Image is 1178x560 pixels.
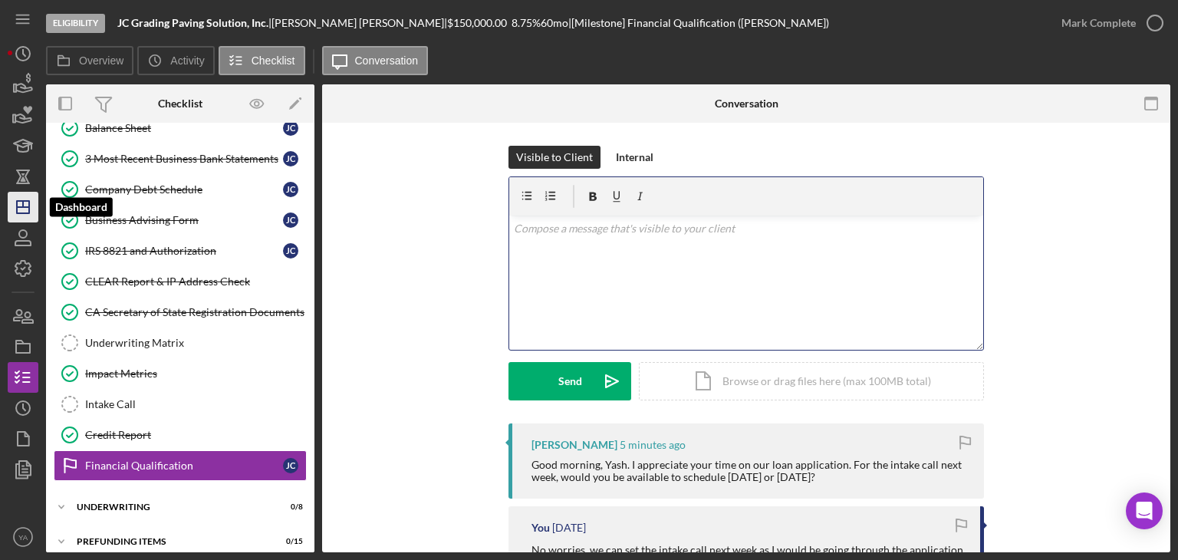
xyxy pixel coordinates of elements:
div: $150,000.00 [447,17,512,29]
div: Internal [616,146,653,169]
div: Conversation [715,97,778,110]
a: Business Advising FormJC [54,205,307,236]
div: Balance Sheet [85,122,283,134]
div: | [117,17,271,29]
a: Underwriting Matrix [54,328,307,358]
button: Mark Complete [1046,8,1170,38]
button: Activity [137,46,214,75]
b: JC Grading Paving Solution, Inc. [117,16,268,29]
div: | [Milestone] Financial Qualification ([PERSON_NAME]) [568,17,829,29]
a: Credit Report [54,420,307,450]
div: Intake Call [85,398,306,410]
div: J C [283,458,298,473]
button: Visible to Client [508,146,601,169]
div: CLEAR Report & IP Address Check [85,275,306,288]
a: Company Debt ScheduleJC [54,174,307,205]
a: Impact Metrics [54,358,307,389]
div: You [531,522,550,534]
div: 60 mo [541,17,568,29]
div: 0 / 8 [275,502,303,512]
a: Intake Call [54,389,307,420]
a: Balance SheetJC [54,113,307,143]
div: Eligibility [46,14,105,33]
div: 3 Most Recent Business Bank Statements [85,153,283,165]
div: Underwriting [77,502,265,512]
button: Internal [608,146,661,169]
time: 2025-08-12 17:44 [552,522,586,534]
a: IRS 8821 and AuthorizationJC [54,236,307,266]
div: Mark Complete [1061,8,1136,38]
label: Conversation [355,54,419,67]
div: Checklist [158,97,202,110]
div: Underwriting Matrix [85,337,306,349]
div: Credit Report [85,429,306,441]
a: 3 Most Recent Business Bank StatementsJC [54,143,307,174]
div: Company Debt Schedule [85,183,283,196]
button: Conversation [322,46,429,75]
label: Overview [79,54,123,67]
button: Checklist [219,46,305,75]
div: J C [283,212,298,228]
div: CA Secretary of State Registration Documents [85,306,306,318]
label: Activity [170,54,204,67]
div: IRS 8821 and Authorization [85,245,283,257]
div: Financial Qualification [85,460,283,472]
div: Visible to Client [516,146,593,169]
div: Good morning, Yash. I appreciate your time on our loan application. For the intake call next week... [531,459,969,483]
a: CLEAR Report & IP Address Check [54,266,307,297]
button: YA [8,522,38,552]
div: J C [283,151,298,166]
time: 2025-08-14 15:39 [620,439,686,451]
div: 0 / 15 [275,537,303,546]
text: YA [18,533,28,542]
div: J C [283,182,298,197]
label: Checklist [252,54,295,67]
div: Prefunding Items [77,537,265,546]
a: Financial QualificationJC [54,450,307,481]
div: Send [558,362,582,400]
button: Send [508,362,631,400]
div: [PERSON_NAME] [531,439,617,451]
div: [PERSON_NAME] [PERSON_NAME] | [271,17,447,29]
div: Business Advising Form [85,214,283,226]
button: Overview [46,46,133,75]
div: J C [283,243,298,259]
div: J C [283,120,298,136]
a: CA Secretary of State Registration Documents [54,297,307,328]
div: 8.75 % [512,17,541,29]
div: Open Intercom Messenger [1126,492,1163,529]
div: Impact Metrics [85,367,306,380]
